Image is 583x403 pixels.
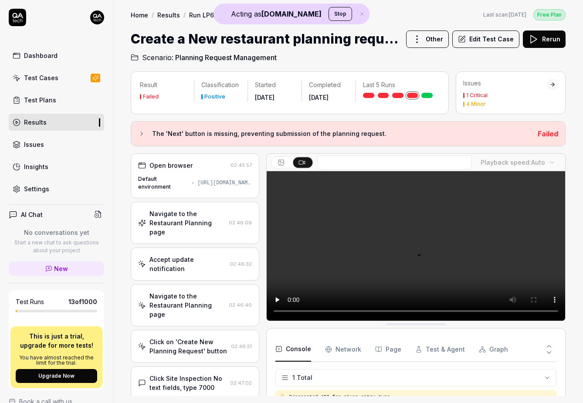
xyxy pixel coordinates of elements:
[255,81,295,89] p: Started
[329,7,352,21] button: Stop
[24,162,48,171] div: Insights
[152,10,154,19] div: /
[16,355,97,366] p: You have almost reached the limit for the trial.
[9,47,104,64] a: Dashboard
[229,302,252,308] time: 02:46:40
[230,261,252,267] time: 02:46:32
[481,158,545,167] div: Playback speed:
[149,374,227,392] div: Click Site Inspection No text fields, type 7000
[140,52,173,63] span: Scenario:
[9,261,104,276] a: New
[201,81,241,89] p: Classification
[138,129,531,139] button: The 'Next' button is missing, preventing submission of the planning request.
[9,239,104,254] p: Start a new chat to ask questions about your project
[16,369,97,383] button: Upgrade Now
[9,158,104,175] a: Insights
[204,94,225,99] div: Positive
[523,30,566,48] button: Rerun
[229,220,252,226] time: 02:46:09
[406,30,449,48] button: Other
[538,129,558,138] span: Failed
[325,369,361,393] button: Network
[9,91,104,108] a: Test Plans
[533,9,566,20] button: Free Plan
[24,118,47,127] div: Results
[21,210,43,219] h4: AI Chat
[9,180,104,197] a: Settings
[16,298,44,306] h5: Test Runs
[309,94,329,101] time: [DATE]
[24,73,58,82] div: Test Cases
[149,161,193,170] div: Open browser
[363,81,433,89] p: Last 5 Runs
[131,10,148,19] a: Home
[509,11,526,18] time: [DATE]
[175,52,277,63] span: Planning Request Management
[415,369,465,393] button: Test & Agent
[227,10,279,19] div: Test Case Result
[230,162,252,168] time: 02:45:57
[9,69,104,86] a: Test Cases
[255,94,275,101] time: [DATE]
[16,332,97,350] p: This is just a trial, upgrade for more tests!
[221,10,224,19] div: /
[183,10,186,19] div: /
[9,228,104,237] p: No conversations yet
[24,95,56,105] div: Test Plans
[138,175,189,191] div: Default environment
[149,209,225,237] div: Navigate to the Restaurant Planning page
[140,81,187,89] p: Result
[143,94,159,99] div: Failed
[466,93,488,98] div: 1 Critical
[24,140,44,149] div: Issues
[309,81,349,89] p: Completed
[24,184,49,193] div: Settings
[197,179,252,187] div: [URL][DOMAIN_NAME]
[24,51,58,60] div: Dashboard
[90,10,104,24] img: 7ccf6c19-61ad-4a6c-8811-018b02a1b829.jpg
[230,380,252,386] time: 02:47:02
[463,79,547,88] div: Issues
[452,30,519,48] button: Edit Test Case
[479,369,508,393] button: Graph
[149,337,227,356] div: Click on 'Create New Planning Request' button
[466,102,486,107] div: 4 Minor
[131,52,277,63] a: Scenario:Planning Request Management
[483,11,526,19] span: Last scan:
[483,11,526,19] button: Last scan:[DATE]
[189,10,218,19] a: Run LP6u
[149,291,225,319] div: Navigate to the Restaurant Planning page
[157,10,180,19] a: Results
[152,129,531,139] h3: The 'Next' button is missing, preventing submission of the planning request.
[54,264,68,273] span: New
[375,369,401,393] button: Page
[9,114,104,131] a: Results
[131,29,399,49] h1: Create a New restaurant planning request
[149,255,226,273] div: Accept update notification
[275,369,311,393] button: Console
[68,297,97,306] span: 13 of 1000
[231,343,252,349] time: 02:46:51
[9,136,104,153] a: Issues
